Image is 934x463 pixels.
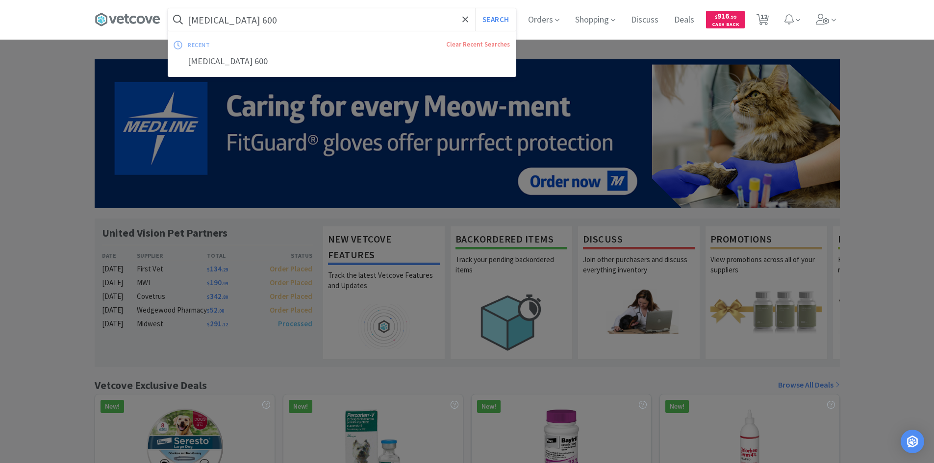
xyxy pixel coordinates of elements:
a: $916.99Cash Back [706,6,745,33]
div: recent [188,37,328,52]
input: Search by item, sku, manufacturer, ingredient, size... [168,8,516,31]
button: Search [475,8,516,31]
a: Deals [670,16,698,24]
span: Cash Back [712,22,739,28]
span: 916 [715,11,736,21]
div: [MEDICAL_DATA] 600 [168,52,516,71]
a: Discuss [627,16,662,24]
span: . 99 [729,14,736,20]
a: Clear Recent Searches [446,40,510,49]
a: 12 [753,17,773,25]
div: Open Intercom Messenger [901,430,924,453]
span: $ [715,14,717,20]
